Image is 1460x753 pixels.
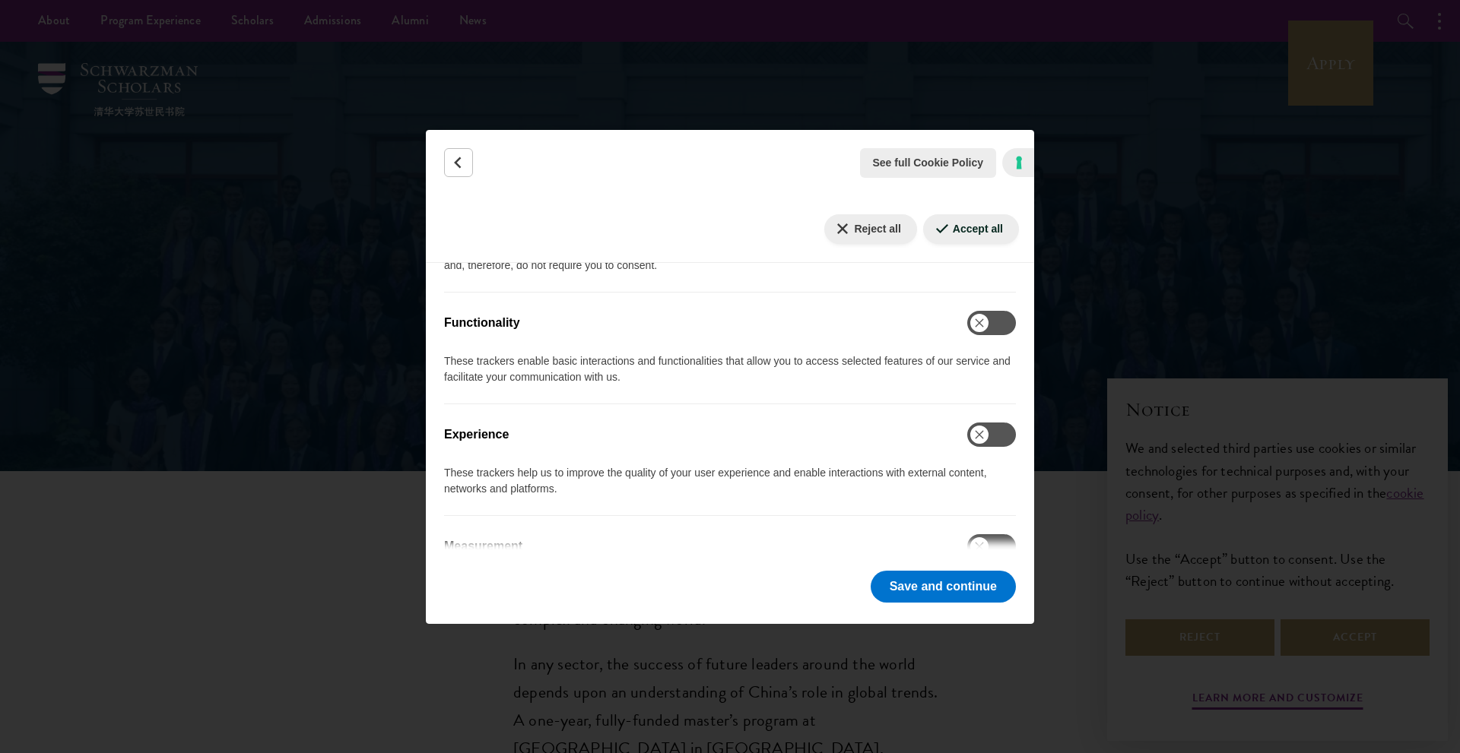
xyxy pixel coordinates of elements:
button: Reject all [824,214,916,244]
span: See full Cookie Policy [873,155,984,171]
button: See full Cookie Policy [860,148,997,178]
button: Accept all [923,214,1019,244]
button: Save and continue [871,571,1016,603]
div: These trackers are used for activities that are strictly necessary to operate or deliver the serv... [444,242,1016,292]
div: These trackers help us to improve the quality of your user experience and enable interactions wit... [444,465,1016,515]
div: These trackers enable basic interactions and functionalities that allow you to access selected fe... [444,353,1016,403]
a: iubenda - Cookie Policy and Cookie Compliance Management [1002,148,1034,177]
label: Measurement [444,537,522,555]
button: Back [444,148,473,177]
label: Experience [444,426,509,444]
label: Functionality [444,314,520,332]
